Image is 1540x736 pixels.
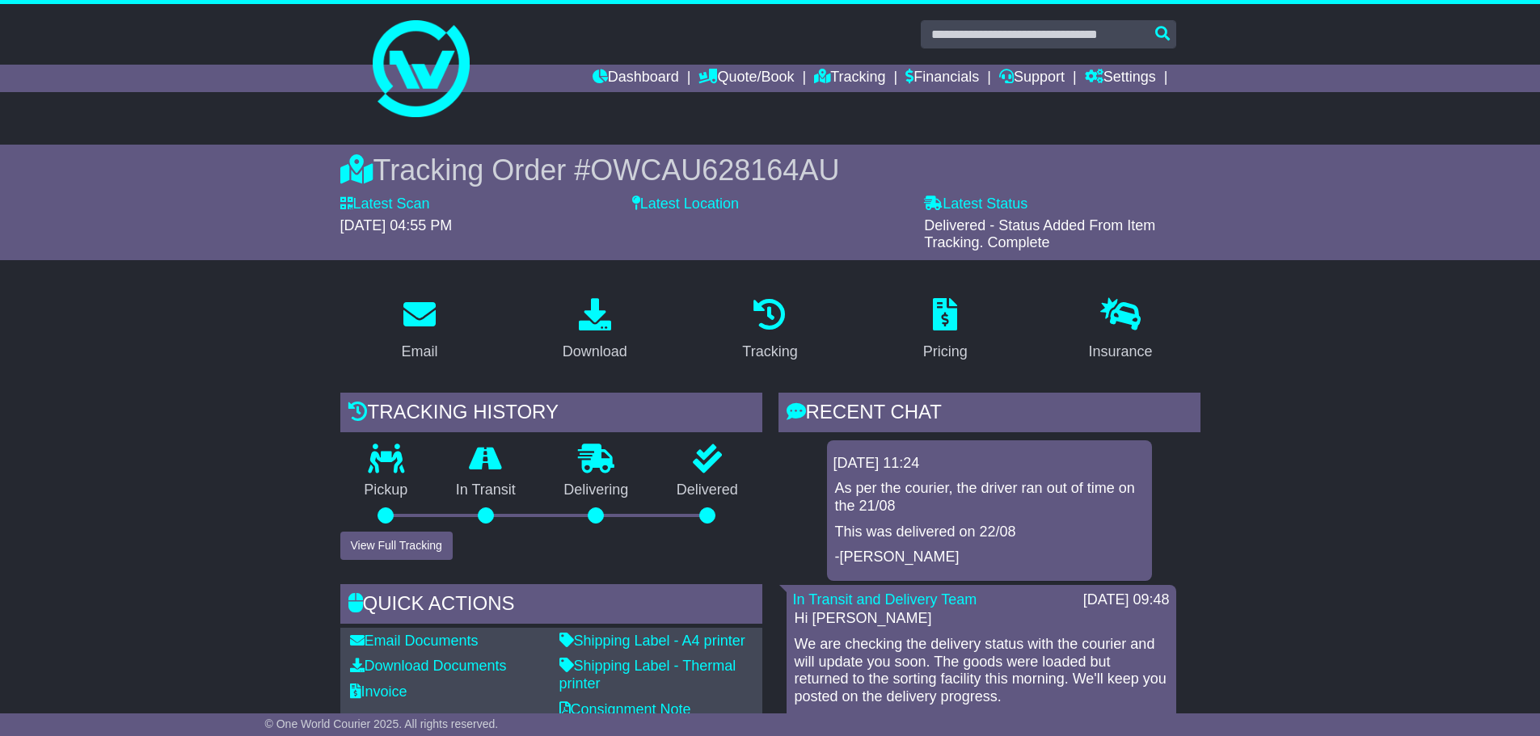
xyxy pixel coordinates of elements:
[350,683,407,700] a: Invoice
[540,482,653,499] p: Delivering
[401,341,437,363] div: Email
[265,717,499,730] span: © One World Courier 2025. All rights reserved.
[340,482,432,499] p: Pickup
[795,610,1168,628] p: Hi [PERSON_NAME]
[742,341,797,363] div: Tracking
[924,196,1027,213] label: Latest Status
[835,480,1144,515] p: As per the courier, the driver ran out of time on the 21/08
[390,292,448,368] a: Email
[913,292,978,368] a: Pricing
[350,633,479,649] a: Email Documents
[793,591,977,608] a: In Transit and Delivery Team
[559,633,745,649] a: Shipping Label - A4 printer
[559,701,691,717] a: Consignment Note
[340,532,453,560] button: View Full Tracking
[1078,292,1163,368] a: Insurance
[835,549,1144,566] p: -[PERSON_NAME]
[552,292,638,368] a: Download
[732,292,808,368] a: Tracking
[698,65,794,92] a: Quote/Book
[559,658,736,692] a: Shipping Label - Thermal printer
[340,217,453,233] span: [DATE] 04:55 PM
[923,341,968,363] div: Pricing
[814,65,885,92] a: Tracking
[432,482,540,499] p: In Transit
[350,658,507,674] a: Download Documents
[340,196,430,213] label: Latest Scan
[340,393,762,436] div: Tracking history
[905,65,979,92] a: Financials
[593,65,679,92] a: Dashboard
[340,153,1200,187] div: Tracking Order #
[340,584,762,628] div: Quick Actions
[835,524,1144,541] p: This was delivered on 22/08
[795,636,1168,705] p: We are checking the delivery status with the courier and will update you soon. The goods were loa...
[924,217,1155,251] span: Delivered - Status Added From Item Tracking. Complete
[833,455,1146,473] div: [DATE] 11:24
[778,393,1200,436] div: RECENT CHAT
[999,65,1065,92] a: Support
[1085,65,1156,92] a: Settings
[1083,591,1170,609] div: [DATE] 09:48
[1089,341,1153,363] div: Insurance
[590,154,839,187] span: OWCAU628164AU
[563,341,627,363] div: Download
[632,196,739,213] label: Latest Location
[652,482,762,499] p: Delivered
